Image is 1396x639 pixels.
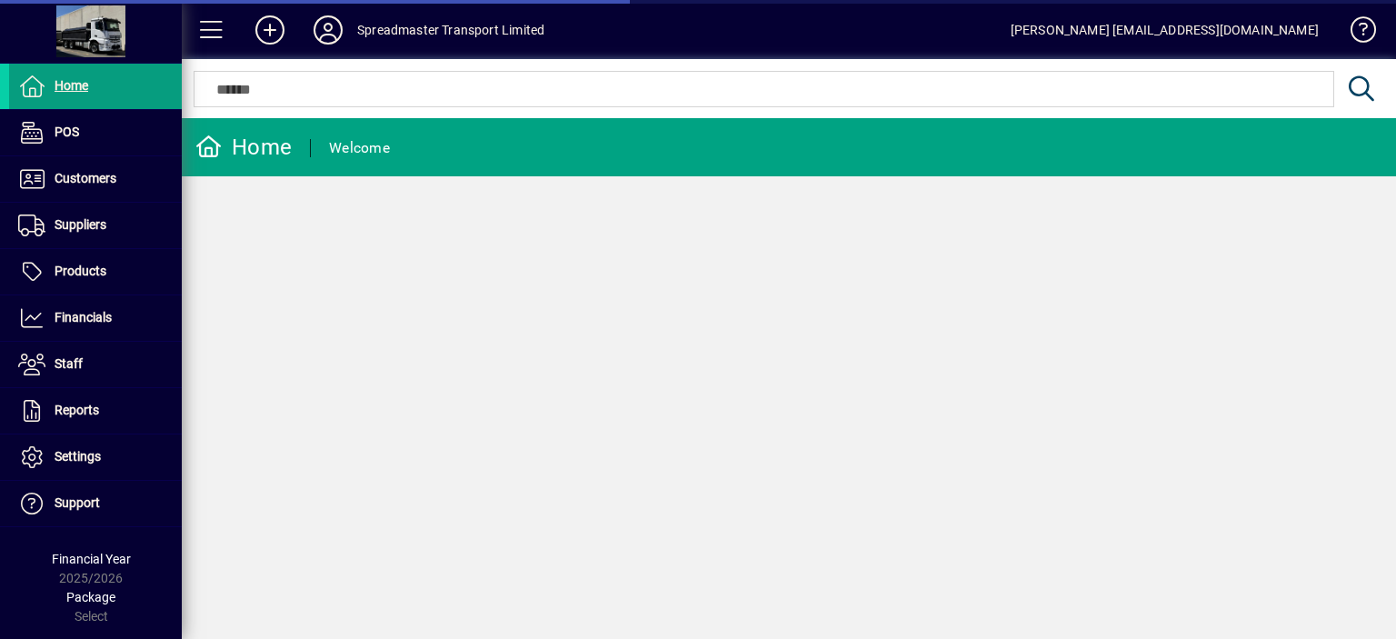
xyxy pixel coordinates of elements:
[299,14,357,46] button: Profile
[1337,4,1373,63] a: Knowledge Base
[241,14,299,46] button: Add
[55,495,100,510] span: Support
[55,217,106,232] span: Suppliers
[52,552,131,566] span: Financial Year
[55,449,101,464] span: Settings
[9,110,182,155] a: POS
[55,356,83,371] span: Staff
[9,342,182,387] a: Staff
[55,125,79,139] span: POS
[55,403,99,417] span: Reports
[9,434,182,480] a: Settings
[1011,15,1319,45] div: [PERSON_NAME] [EMAIL_ADDRESS][DOMAIN_NAME]
[9,156,182,202] a: Customers
[9,481,182,526] a: Support
[66,590,115,604] span: Package
[55,171,116,185] span: Customers
[9,203,182,248] a: Suppliers
[9,388,182,434] a: Reports
[55,264,106,278] span: Products
[55,78,88,93] span: Home
[195,133,292,162] div: Home
[9,249,182,295] a: Products
[329,134,390,163] div: Welcome
[55,310,112,324] span: Financials
[357,15,544,45] div: Spreadmaster Transport Limited
[9,295,182,341] a: Financials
